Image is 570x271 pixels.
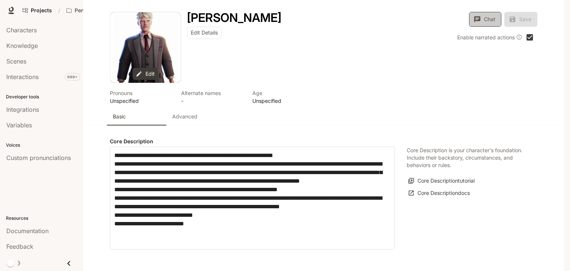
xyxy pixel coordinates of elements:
button: Open character details dialog [181,89,243,105]
button: Chat [469,12,501,27]
button: Open character details dialog [110,89,172,105]
button: Open character avatar dialog [110,12,181,83]
button: Open character details dialog [187,12,281,24]
div: label [110,147,395,249]
p: - [181,97,243,105]
button: Edit [133,68,158,80]
p: Core Description is your character's foundation. Include their backstory, circumstances, and beha... [407,147,525,169]
p: Advanced [172,113,197,120]
div: Avatar image [110,12,181,83]
p: Age [252,89,315,97]
p: Unspecified [110,97,172,105]
p: Unspecified [252,97,315,105]
button: Edit Details [187,27,222,39]
span: Projects [31,7,52,14]
p: Pronouns [110,89,172,97]
a: Core Descriptiondocs [407,187,472,199]
a: Go to projects [19,3,55,18]
button: Open workspace menu [63,3,128,18]
p: Alternate names [181,89,243,97]
button: Open character details dialog [252,89,315,105]
p: Basic [113,113,126,120]
h4: Core Description [110,138,395,145]
p: Pen Pals [Production] [75,7,116,14]
button: Core Descriptiontutorial [407,175,476,187]
div: / [55,7,63,14]
div: Enable narrated actions [457,33,522,41]
h1: [PERSON_NAME] [187,10,281,25]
